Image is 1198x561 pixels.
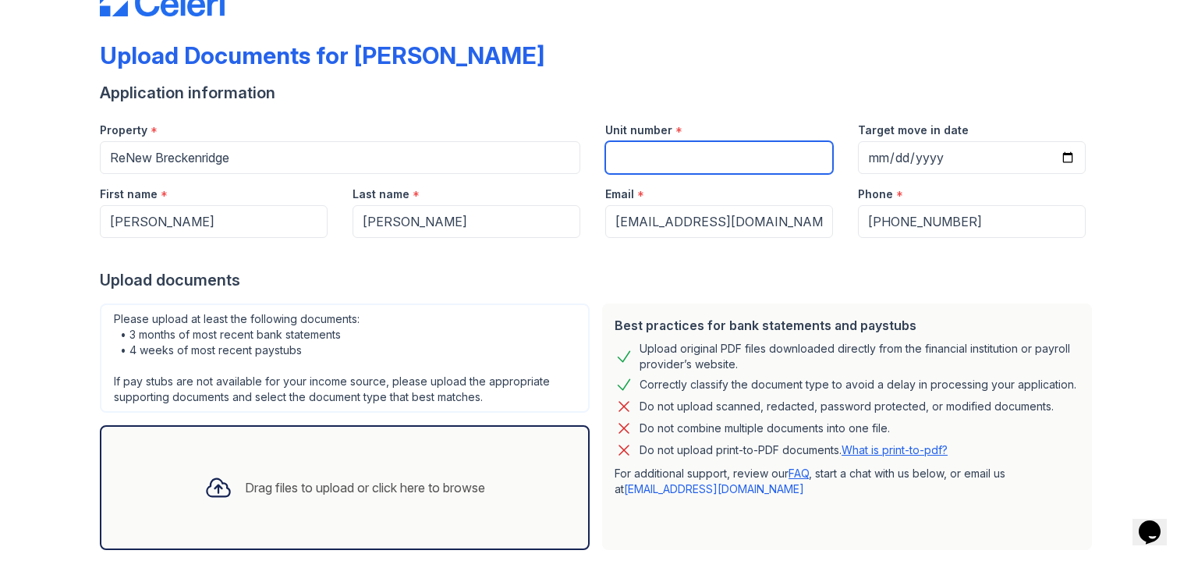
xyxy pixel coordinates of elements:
label: Unit number [605,122,672,138]
div: Do not combine multiple documents into one file. [640,419,890,438]
div: Do not upload scanned, redacted, password protected, or modified documents. [640,397,1054,416]
label: Email [605,186,634,202]
label: Property [100,122,147,138]
a: What is print-to-pdf? [842,443,948,456]
a: FAQ [789,467,809,480]
div: Application information [100,82,1098,104]
div: Correctly classify the document type to avoid a delay in processing your application. [640,375,1076,394]
div: Drag files to upload or click here to browse [245,478,485,497]
p: For additional support, review our , start a chat with us below, or email us at [615,466,1079,497]
p: Do not upload print-to-PDF documents. [640,442,948,458]
div: Upload Documents for [PERSON_NAME] [100,41,544,69]
iframe: chat widget [1132,499,1182,545]
div: Please upload at least the following documents: • 3 months of most recent bank statements • 4 wee... [100,304,590,413]
label: Phone [858,186,893,202]
label: Target move in date [858,122,969,138]
a: [EMAIL_ADDRESS][DOMAIN_NAME] [624,482,804,495]
div: Best practices for bank statements and paystubs [615,316,1079,335]
div: Upload documents [100,269,1098,291]
label: Last name [353,186,409,202]
div: Upload original PDF files downloaded directly from the financial institution or payroll provider’... [640,341,1079,372]
label: First name [100,186,158,202]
